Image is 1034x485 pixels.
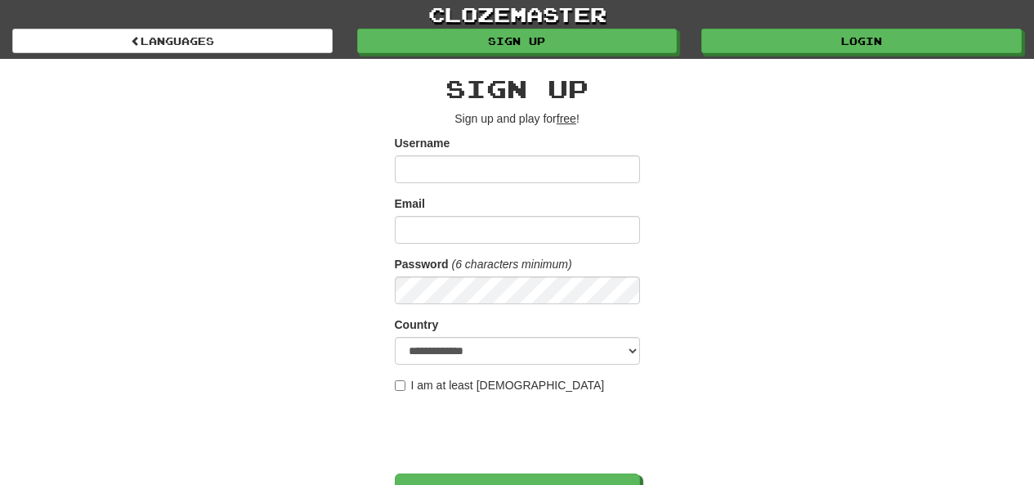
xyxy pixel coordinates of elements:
[701,29,1022,53] a: Login
[395,110,640,127] p: Sign up and play for !
[452,258,572,271] em: (6 characters minimum)
[557,112,576,125] u: free
[12,29,333,53] a: Languages
[395,317,439,333] label: Country
[395,195,425,212] label: Email
[395,377,605,393] label: I am at least [DEMOGRAPHIC_DATA]
[395,135,450,151] label: Username
[357,29,678,53] a: Sign up
[395,75,640,102] h2: Sign up
[395,380,405,391] input: I am at least [DEMOGRAPHIC_DATA]
[395,402,643,465] iframe: reCAPTCHA
[395,256,449,272] label: Password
